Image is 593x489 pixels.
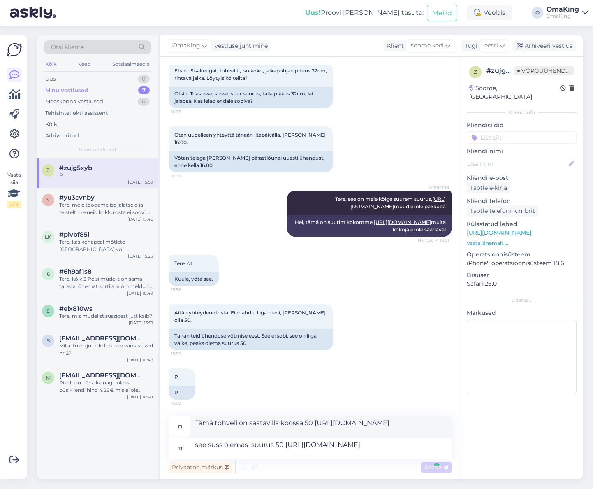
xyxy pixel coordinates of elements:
[174,132,327,145] font: Otan uudelleen yhteyttä tänään iltapäivällä, [PERSON_NAME] 16:00.
[142,98,146,105] font: 0
[295,219,374,225] font: Hei, tämä on suurim kokomme,
[45,75,56,82] font: Uus
[46,167,50,173] font: z
[467,121,504,129] font: Kliendisildid
[335,196,432,202] font: Tere, see on meie kõige suurem suurus,
[418,238,449,243] font: Nähtud ✓ 10:51
[171,173,181,179] font: 10:38
[174,91,314,104] font: Otsin: Toasusse, susse, suur suurus, talla pikkus 32cm, lai jalaosa. Kas leiad endale sobiva?
[142,87,146,93] font: 7
[59,342,153,356] font: Millal tuleb juurde hip hop varvasussid nr 2?
[59,334,172,342] font: [EMAIL_ADDRESS][DOMAIN_NAME]
[429,184,449,190] font: OmaKing
[112,61,150,67] font: Sotsiaalmeedia
[127,394,153,400] font: [DATE] 16:40
[171,287,181,292] font: 15:56
[474,69,477,75] font: z
[486,67,491,75] font: #
[59,380,152,415] font: Pildilt on näha ka nagu oleks püsikliendi hind 4.28€ mis ei ole võimalik, sest püsiklient saab al...
[59,268,92,275] span: #6h9af1s8
[174,155,326,168] font: Võtan teiega [PERSON_NAME] pärastlõunal uuesti ühendust, enne kella 16.00.
[465,42,477,49] font: Tugi
[547,5,579,13] font: OmaKing
[512,297,532,303] font: Lisatasu
[321,9,424,16] font: Proovi [PERSON_NAME] tasuta:
[467,251,530,258] font: Operatsioonisüsteem
[59,313,152,319] font: Tere, mis mudelist sussidest jutt käib?
[484,42,498,49] font: eesti
[172,42,200,49] font: OmaKing
[467,309,496,317] font: Märkused
[45,61,57,67] font: Kõik
[79,147,116,153] font: Minu vestlused
[59,305,93,312] span: #eix810ws
[59,372,145,379] span: marina.mamutova@gmail.com
[47,338,50,344] font: s
[46,197,50,203] font: y
[128,179,153,185] font: [DATE] 15:59
[46,375,51,381] font: m
[394,203,446,210] font: muud ei ole pakkuda
[171,351,181,356] font: 15:59
[174,333,318,346] font: Tänan teid ühenduse võtmise eest. See ei sobi, see on liiga väike, peaks olema suurus 50.
[45,98,103,105] font: Meeskonna vestlused
[174,68,328,81] font: Etsin : Sisäkengat, tohvelit , iso koko, jalkapohjan pituus 32cm, rintava jalka. Löytyisikö teiltä?
[174,310,327,323] font: Aitäh yhteydenotosta. Ei mahdu, liiga pieni, [PERSON_NAME] olla 50.
[59,276,152,297] font: Tere, kõik 3 Pelsi mudelit on sama tallaga, õhemat sorti alla õmmeldud kummitald
[47,271,50,277] font: 6
[467,197,511,205] font: Kliendi telefon
[59,305,93,312] font: #eix810ws
[467,271,489,279] font: Brauser
[45,121,57,127] font: Kõik
[215,42,268,49] font: vestluse juhtimine
[10,201,13,207] font: 2
[59,164,92,172] font: #zujg5xyb
[45,234,51,240] font: lk
[374,219,431,225] a: [URL][DOMAIN_NAME]
[509,109,535,115] font: Kliendiinfo
[59,335,145,342] span: sillesulla@look.com
[467,259,564,267] font: iPhone'i operatsioonisüsteem 18.6
[305,9,321,16] font: Uus!
[174,374,178,380] font: P
[59,231,89,238] span: #pivbf85l
[525,42,572,49] font: Arhiveeri vestlus
[467,174,508,182] font: Kliendi e-post
[79,61,90,67] font: Veeb
[127,357,153,363] font: [DATE] 10:48
[535,9,540,16] font: O
[127,291,153,296] font: [DATE] 10:49
[171,109,181,114] font: 10:35
[59,172,63,178] font: P
[467,240,508,246] font: Vaata lähemalt ...
[46,308,50,314] font: e
[470,184,507,191] font: Taotle e-kirja
[467,220,517,228] font: Külastatud lehed
[467,229,531,236] a: [URL][DOMAIN_NAME]
[467,159,567,168] input: Lisa nimi
[521,67,585,75] font: Võrguühenduseta
[59,202,150,230] font: Tere, meie toodame ise jalatseid ja teistelt me ​​neid kokku osta ei soovi. Või [PERSON_NAME] huv...
[174,276,213,282] font: Kuule, võta see.
[174,260,192,266] font: Tere, ot
[484,9,505,16] font: Veebis
[387,42,404,49] font: Klient
[142,75,146,82] font: 0
[467,280,497,287] font: Safari 26.0
[7,172,21,185] font: Vaata siia
[59,239,127,260] font: Tere, kas kohapeal mõtlete [GEOGRAPHIC_DATA] või [GEOGRAPHIC_DATA]
[59,268,92,275] font: #6h9af1s8
[174,389,178,396] font: P
[432,9,452,17] font: Meilid
[427,5,457,21] button: Meilid
[13,201,19,207] font: / 3
[547,6,588,19] a: OmaKingOmaKing
[59,193,95,201] font: #yu3cvnby
[128,254,153,259] font: [DATE] 15:25
[127,217,153,222] font: [DATE] 15:46
[45,109,108,116] font: Tehisintellekti assistent
[45,132,79,139] font: Arhiveeritud
[59,194,95,201] span: #yu3cvnby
